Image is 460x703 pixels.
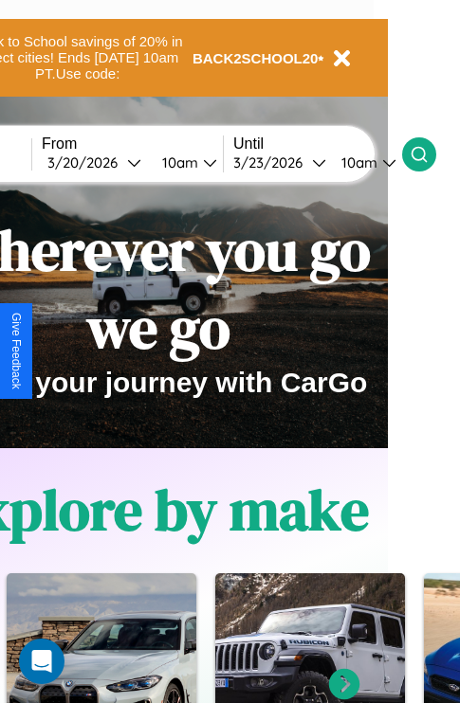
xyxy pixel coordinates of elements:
label: From [42,135,223,153]
button: 3/20/2026 [42,153,147,172]
div: Give Feedback [9,313,23,389]
div: 10am [332,153,382,171]
div: 3 / 20 / 2026 [47,153,127,171]
b: BACK2SCHOOL20 [193,50,319,66]
div: Open Intercom Messenger [19,639,64,684]
button: 10am [147,153,223,172]
label: Until [233,135,402,153]
div: 3 / 23 / 2026 [233,153,312,171]
div: 10am [153,153,203,171]
button: 10am [326,153,402,172]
